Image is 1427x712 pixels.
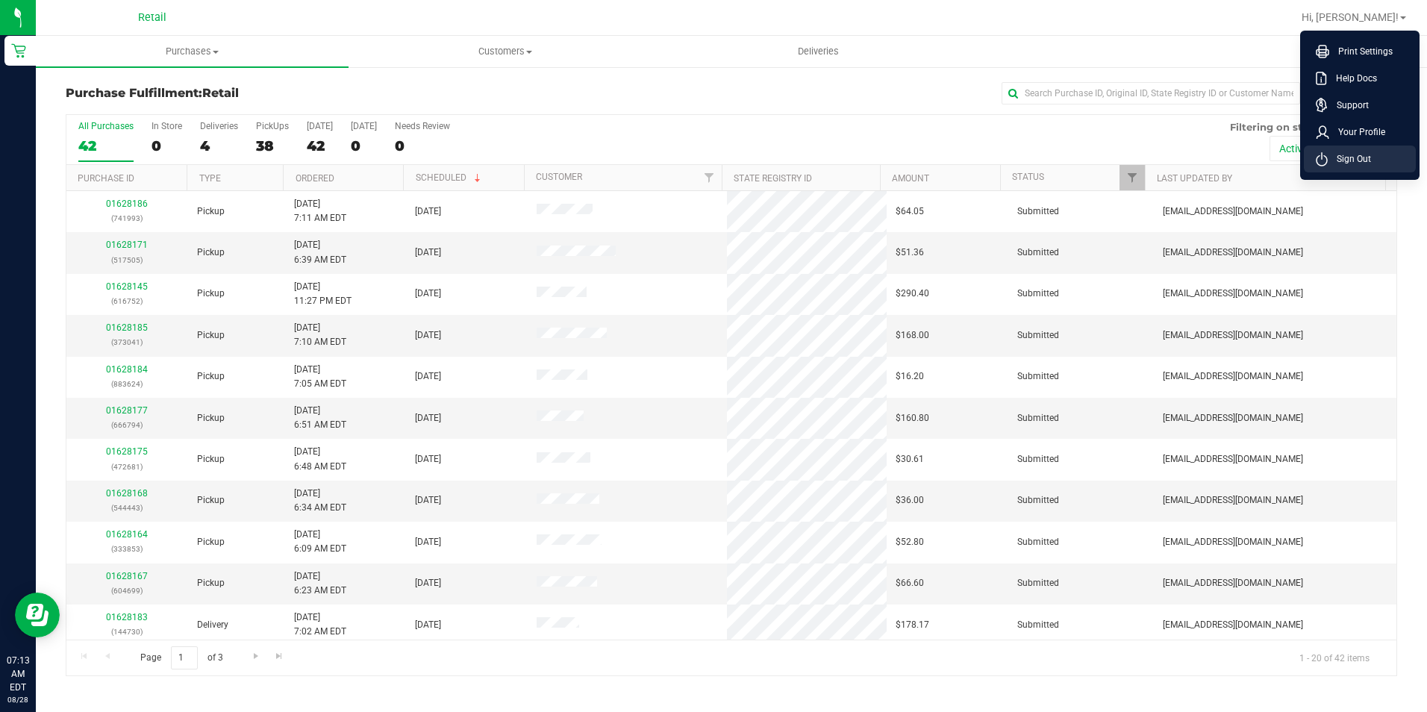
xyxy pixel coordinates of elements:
[15,593,60,637] iframe: Resource center
[1327,71,1377,86] span: Help Docs
[1017,287,1059,301] span: Submitted
[395,137,450,154] div: 0
[1017,535,1059,549] span: Submitted
[152,121,182,131] div: In Store
[75,335,179,349] p: (373041)
[734,173,812,184] a: State Registry ID
[200,121,238,131] div: Deliveries
[415,369,441,384] span: [DATE]
[294,528,346,556] span: [DATE] 6:09 AM EDT
[1163,246,1303,260] span: [EMAIL_ADDRESS][DOMAIN_NAME]
[152,137,182,154] div: 0
[415,535,441,549] span: [DATE]
[778,45,859,58] span: Deliveries
[1163,287,1303,301] span: [EMAIL_ADDRESS][DOMAIN_NAME]
[896,411,929,425] span: $160.80
[1163,452,1303,466] span: [EMAIL_ADDRESS][DOMAIN_NAME]
[1230,121,1327,133] span: Filtering on status:
[896,287,929,301] span: $290.40
[896,452,924,466] span: $30.61
[294,197,346,225] span: [DATE] 7:11 AM EDT
[294,610,346,639] span: [DATE] 7:02 AM EDT
[200,137,238,154] div: 4
[415,287,441,301] span: [DATE]
[7,654,29,694] p: 07:13 AM EDT
[662,36,975,67] a: Deliveries
[106,322,148,333] a: 01628185
[197,204,225,219] span: Pickup
[415,204,441,219] span: [DATE]
[197,246,225,260] span: Pickup
[171,646,198,669] input: 1
[256,137,289,154] div: 38
[106,405,148,416] a: 01628177
[1017,493,1059,508] span: Submitted
[294,280,352,308] span: [DATE] 11:27 PM EDT
[128,646,235,669] span: Page of 3
[892,173,929,184] a: Amount
[896,535,924,549] span: $52.80
[349,45,661,58] span: Customers
[7,694,29,705] p: 08/28
[197,618,228,632] span: Delivery
[307,137,333,154] div: 42
[106,364,148,375] a: 01628184
[106,446,148,457] a: 01628175
[75,294,179,308] p: (616752)
[896,328,929,343] span: $168.00
[415,452,441,466] span: [DATE]
[1163,535,1303,549] span: [EMAIL_ADDRESS][DOMAIN_NAME]
[1328,98,1369,113] span: Support
[197,287,225,301] span: Pickup
[536,172,582,182] a: Customer
[1163,618,1303,632] span: [EMAIL_ADDRESS][DOMAIN_NAME]
[294,363,346,391] span: [DATE] 7:05 AM EDT
[197,493,225,508] span: Pickup
[106,488,148,499] a: 01628168
[294,487,346,515] span: [DATE] 6:34 AM EDT
[199,173,221,184] a: Type
[1120,165,1144,190] a: Filter
[351,121,377,131] div: [DATE]
[36,36,349,67] a: Purchases
[1017,411,1059,425] span: Submitted
[415,618,441,632] span: [DATE]
[36,45,349,58] span: Purchases
[294,445,346,473] span: [DATE] 6:48 AM EDT
[1163,328,1303,343] span: [EMAIL_ADDRESS][DOMAIN_NAME]
[75,253,179,267] p: (517505)
[78,137,134,154] div: 42
[75,584,179,598] p: (604699)
[197,411,225,425] span: Pickup
[294,569,346,598] span: [DATE] 6:23 AM EDT
[1163,204,1303,219] span: [EMAIL_ADDRESS][DOMAIN_NAME]
[106,281,148,292] a: 01628145
[395,121,450,131] div: Needs Review
[1163,369,1303,384] span: [EMAIL_ADDRESS][DOMAIN_NAME]
[1316,71,1410,86] a: Help Docs
[294,238,346,266] span: [DATE] 6:39 AM EDT
[896,246,924,260] span: $51.36
[896,493,924,508] span: $36.00
[197,369,225,384] span: Pickup
[197,576,225,590] span: Pickup
[294,404,346,432] span: [DATE] 6:51 AM EDT
[106,612,148,622] a: 01628183
[896,369,924,384] span: $16.20
[1017,452,1059,466] span: Submitted
[1017,204,1059,219] span: Submitted
[415,411,441,425] span: [DATE]
[78,173,134,184] a: Purchase ID
[197,328,225,343] span: Pickup
[1287,646,1381,669] span: 1 - 20 of 42 items
[415,328,441,343] span: [DATE]
[197,535,225,549] span: Pickup
[1270,136,1339,161] button: Active only
[11,43,26,58] inline-svg: Retail
[78,121,134,131] div: All Purchases
[202,86,239,100] span: Retail
[75,377,179,391] p: (883624)
[1328,152,1371,166] span: Sign Out
[1304,146,1416,172] li: Sign Out
[351,137,377,154] div: 0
